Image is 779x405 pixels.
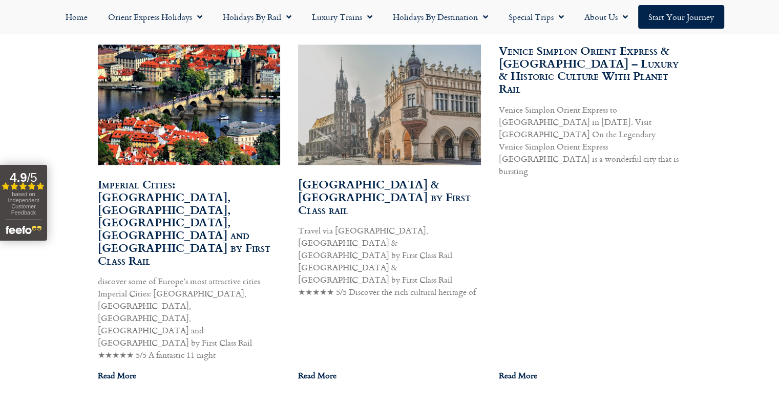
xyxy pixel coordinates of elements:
a: About Us [574,5,638,29]
a: Read more about Venice Simplon Orient Express & Berlin – Luxury & Historic Culture With Planet Rail [499,369,537,381]
a: [GEOGRAPHIC_DATA] & [GEOGRAPHIC_DATA] by First Class rail [298,176,471,218]
a: Read more about Imperial Cities: Berlin, Prague, Budapest, Vienna and Nuremberg by First Class Rail [98,369,136,381]
a: Orient Express Holidays [98,5,213,29]
a: Holidays by Rail [213,5,302,29]
a: Luxury Trains [302,5,383,29]
a: Read more about Poland & Germany by First Class rail [298,369,336,381]
a: Venice Simplon Orient Express & [GEOGRAPHIC_DATA] – Luxury & Historic Culture With Planet Rail [499,42,679,97]
a: Imperial Cities: [GEOGRAPHIC_DATA], [GEOGRAPHIC_DATA], [GEOGRAPHIC_DATA], [GEOGRAPHIC_DATA] and [... [98,176,270,269]
a: Home [55,5,98,29]
nav: Menu [5,5,774,29]
p: Venice Simplon Orient Express to [GEOGRAPHIC_DATA] in [DATE]. Visit [GEOGRAPHIC_DATA] On the Lege... [499,103,682,177]
p: discover some of Europe’s most attractive cities Imperial Cities: [GEOGRAPHIC_DATA], [GEOGRAPHIC_... [98,275,281,361]
a: Special Trips [498,5,574,29]
a: Start your Journey [638,5,724,29]
p: Travel via [GEOGRAPHIC_DATA], [GEOGRAPHIC_DATA] & [GEOGRAPHIC_DATA] by First Class Rail [GEOGRAPH... [298,224,481,298]
a: Holidays by Destination [383,5,498,29]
